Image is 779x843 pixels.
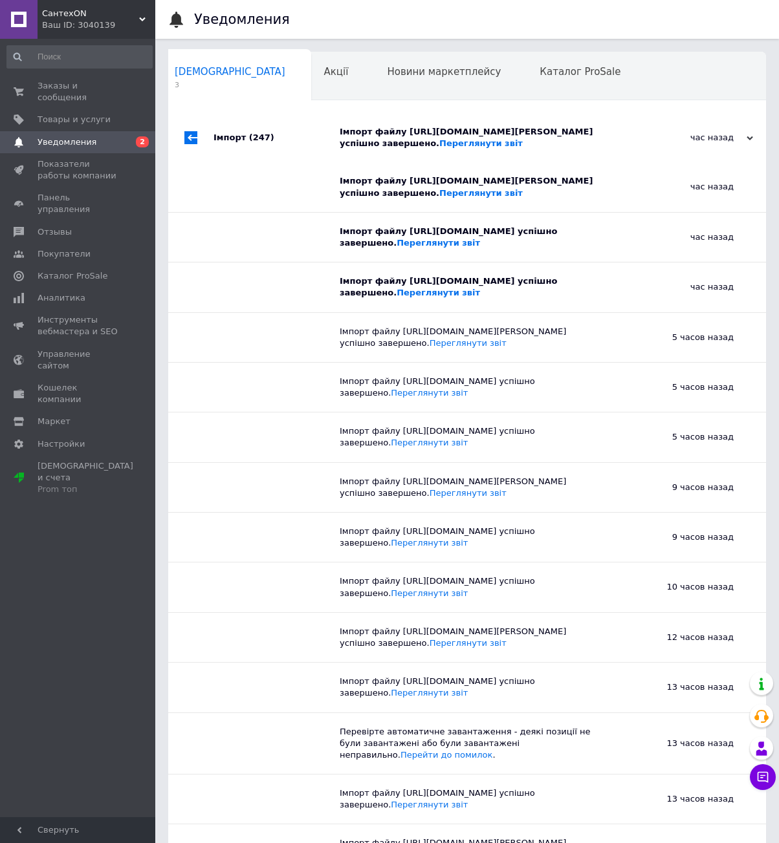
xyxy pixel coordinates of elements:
div: Імпорт файлу [URL][DOMAIN_NAME] успішно завершено. [340,226,604,249]
div: Ваш ID: 3040139 [42,19,155,31]
a: Переглянути звіт [391,688,468,698]
div: час назад [604,262,766,312]
span: СантехON [42,8,139,19]
div: Імпорт файлу [URL][DOMAIN_NAME] успішно завершено. [340,425,604,449]
a: Переглянути звіт [391,438,468,447]
span: Показатели работы компании [38,158,120,182]
span: Каталог ProSale [38,270,107,282]
div: 13 часов назад [604,713,766,774]
div: 13 часов назад [604,774,766,824]
span: Управление сайтом [38,348,120,372]
div: Імпорт файлу [URL][DOMAIN_NAME][PERSON_NAME] успішно завершено. [340,326,604,349]
span: Инструменты вебмастера и SEO [38,314,120,337]
input: Поиск [6,45,153,69]
a: Переглянути звіт [397,238,480,248]
span: [DEMOGRAPHIC_DATA] и счета [38,460,133,496]
a: Переглянути звіт [430,488,507,498]
span: 3 [175,80,285,90]
span: Настройки [38,438,85,450]
div: Імпорт файлу [URL][DOMAIN_NAME][PERSON_NAME] успішно завершено. [340,626,604,649]
span: Товары и услуги [38,114,111,125]
span: (247) [249,133,274,142]
div: 12 часов назад [604,613,766,662]
div: час назад [624,132,753,144]
h1: Уведомления [194,12,290,27]
div: 5 часов назад [604,412,766,462]
div: Імпорт файлу [URL][DOMAIN_NAME] успішно завершено. [340,676,604,699]
span: Акції [324,66,349,78]
span: 2 [136,136,149,147]
div: Імпорт файлу [URL][DOMAIN_NAME] успішно завершено. [340,376,604,399]
span: Каталог ProSale [540,66,620,78]
span: Заказы и сообщения [38,80,120,103]
div: 13 часов назад [604,663,766,712]
span: Отзывы [38,226,72,238]
div: Імпорт файлу [URL][DOMAIN_NAME] успішно завершено. [340,526,604,549]
a: Переглянути звіт [397,288,480,297]
a: Переглянути звіт [391,538,468,548]
button: Чат с покупателем [750,764,776,790]
a: Переглянути звіт [391,388,468,398]
div: 5 часов назад [604,313,766,362]
div: Імпорт файлу [URL][DOMAIN_NAME][PERSON_NAME] успішно завершено. [340,476,604,499]
a: Переглянути звіт [430,638,507,648]
div: 5 часов назад [604,363,766,412]
span: Уведомления [38,136,96,148]
div: 9 часов назад [604,463,766,512]
div: 9 часов назад [604,513,766,562]
div: Імпорт файлу [URL][DOMAIN_NAME] успішно завершено. [340,575,604,599]
span: Маркет [38,416,71,427]
a: Переглянути звіт [439,138,523,148]
span: Новини маркетплейсу [387,66,501,78]
span: Кошелек компании [38,382,120,405]
div: час назад [604,213,766,262]
div: Імпорт файлу [URL][DOMAIN_NAME] успішно завершено. [340,275,604,299]
div: Prom топ [38,484,133,495]
div: Імпорт [214,113,340,162]
div: час назад [604,162,766,211]
a: Переглянути звіт [430,338,507,348]
div: Імпорт файлу [URL][DOMAIN_NAME][PERSON_NAME] успішно завершено. [340,175,604,198]
a: Переглянути звіт [439,188,523,198]
div: Імпорт файлу [URL][DOMAIN_NAME][PERSON_NAME] успішно завершено. [340,126,624,149]
div: Імпорт файлу [URL][DOMAIN_NAME] успішно завершено. [340,787,604,811]
span: Покупатели [38,248,91,260]
span: Аналитика [38,292,85,304]
a: Переглянути звіт [391,588,468,598]
span: Панель управления [38,192,120,215]
a: Перейти до помилок [400,750,493,760]
div: Перевірте автоматичне завантаження - деякі позиції не були завантажені або були завантажені непра... [340,726,604,762]
a: Переглянути звіт [391,800,468,809]
span: [DEMOGRAPHIC_DATA] [175,66,285,78]
div: 10 часов назад [604,562,766,612]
